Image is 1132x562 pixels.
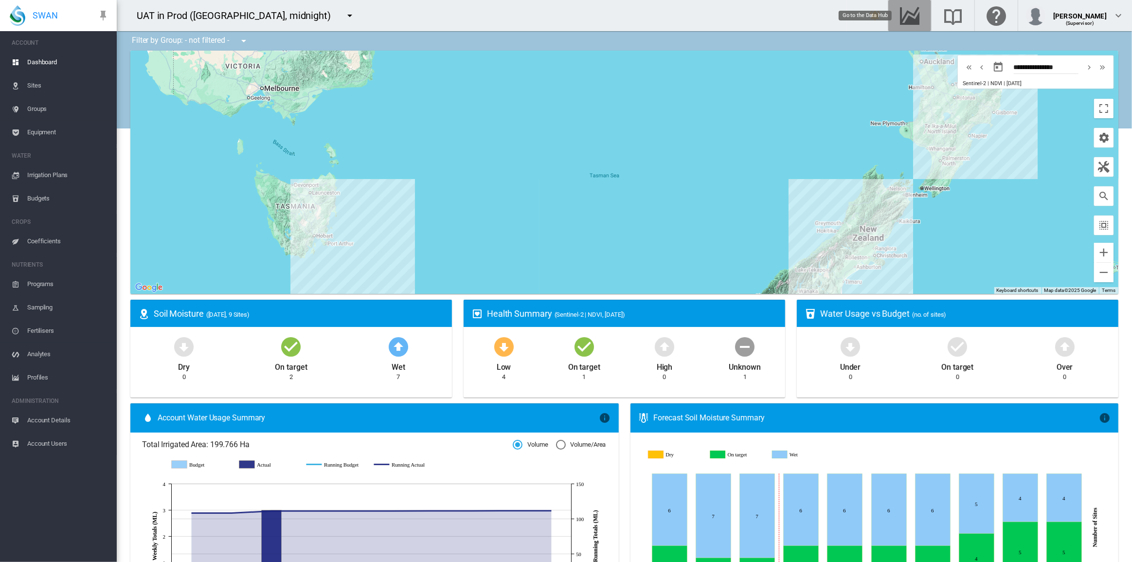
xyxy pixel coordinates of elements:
[1053,7,1107,17] div: [PERSON_NAME]
[487,308,777,320] div: Health Summary
[1053,335,1077,358] md-icon: icon-arrow-up-bold-circle
[1083,61,1096,73] button: icon-chevron-right
[988,57,1008,77] button: md-calendar
[1102,288,1115,293] a: Terms
[229,511,233,515] circle: Running Actual 15 Jun 108.27
[182,373,186,381] div: 0
[172,335,196,358] md-icon: icon-arrow-down-bold-circle
[1003,474,1038,522] g: Wet Aug 16, 2025 4
[599,412,611,424] md-icon: icon-information
[663,373,666,381] div: 0
[387,335,410,358] md-icon: icon-arrow-up-bold-circle
[469,508,473,512] circle: Running Actual 27 Jul 111.5
[1097,61,1108,73] md-icon: icon-chevron-double-right
[154,308,444,320] div: Soil Moisture
[344,10,356,21] md-icon: icon-menu-down
[941,10,965,21] md-icon: Search the knowledge base
[275,358,307,373] div: On target
[279,335,303,358] md-icon: icon-checkbox-marked-circle
[964,61,974,73] md-icon: icon-chevron-double-left
[178,358,190,373] div: Dry
[1098,132,1110,144] md-icon: icon-cog
[729,358,761,373] div: Unknown
[976,61,987,73] md-icon: icon-chevron-left
[163,481,166,487] tspan: 4
[869,10,881,21] md-icon: icon-bell-ring
[27,366,109,389] span: Profiles
[1113,10,1124,21] md-icon: icon-chevron-down
[1057,358,1073,373] div: Over
[959,474,994,534] g: Wet Aug 15, 2025 5
[349,509,353,513] circle: Running Actual 6 Jul 111.27
[27,163,109,187] span: Irrigation Plans
[985,10,1008,21] md-icon: Click here for help
[997,287,1039,294] button: Keyboard shortcuts
[513,440,548,450] md-radio-button: Volume
[1004,80,1021,87] span: | [DATE]
[1026,6,1045,25] img: profile.jpg
[340,6,359,25] button: icon-menu-down
[872,474,907,546] g: Wet Aug 13, 2025 6
[502,373,505,381] div: 4
[568,358,600,373] div: On target
[172,460,230,469] g: Budget
[238,35,250,47] md-icon: icon-menu-down
[27,409,109,432] span: Account Details
[638,412,650,424] md-icon: icon-thermometer-lines
[1098,190,1110,202] md-icon: icon-magnify
[592,510,599,562] tspan: Running Totals (ML)
[27,319,109,343] span: Fertilisers
[27,187,109,210] span: Budgets
[865,6,885,25] button: icon-bell-ring
[306,460,364,469] g: Running Budget
[827,474,862,546] g: Wet Aug 12, 2025 6
[696,474,731,558] g: Wet Aug 09, 2025 7
[27,97,109,121] span: Groups
[653,335,676,358] md-icon: icon-arrow-up-bold-circle
[805,308,816,320] md-icon: icon-cup-water
[27,296,109,319] span: Sampling
[163,507,166,513] tspan: 3
[1094,216,1114,235] button: icon-select-all
[309,509,313,513] circle: Running Actual 29 Jun 111.27
[652,474,687,546] g: Wet Aug 08, 2025 6
[711,451,766,460] g: On target
[509,508,513,512] circle: Running Actual 3 Aug 111.55
[576,551,581,557] tspan: 50
[97,10,109,21] md-icon: icon-pin
[1099,412,1111,424] md-icon: icon-information
[1066,20,1095,26] span: (Supervisor)
[10,5,25,26] img: SWAN-Landscape-Logo-Colour-drop.png
[555,311,625,318] span: (Sentinel-2 | NDVI, [DATE])
[1063,373,1066,381] div: 0
[33,9,58,21] span: SWAN
[1044,288,1096,293] span: Map data ©2025 Google
[582,373,586,381] div: 1
[963,61,975,73] button: icon-chevron-double-left
[27,432,109,455] span: Account Users
[820,308,1111,320] div: Water Usage vs Budget
[549,508,553,512] circle: Running Actual 10 Aug 111.55
[963,80,1002,87] span: Sentinel-2 | NDVI
[158,413,599,423] span: Account Water Usage Summary
[189,511,193,515] circle: Running Actual 8 Jun 108.27
[1098,219,1110,231] md-icon: icon-select-all
[1094,99,1114,118] button: Toggle fullscreen view
[142,439,513,450] span: Total Irrigated Area: 199.766 Ha
[784,474,819,546] g: Wet Aug 11, 2025 6
[743,373,747,381] div: 1
[133,281,165,294] a: Open this area in Google Maps (opens a new window)
[497,358,511,373] div: Low
[916,474,951,546] g: Wet Aug 14, 2025 6
[1084,61,1095,73] md-icon: icon-chevron-right
[839,335,862,358] md-icon: icon-arrow-down-bold-circle
[1092,508,1098,547] tspan: Number of Sites
[239,460,297,469] g: Actual
[27,51,109,74] span: Dashboard
[137,9,340,22] div: UAT in Prod ([GEOGRAPHIC_DATA], midnight)
[389,509,393,513] circle: Running Actual 13 Jul 111.3
[733,335,756,358] md-icon: icon-minus-circle
[133,281,165,294] img: Google
[1094,243,1114,262] button: Zoom in
[975,61,988,73] button: icon-chevron-left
